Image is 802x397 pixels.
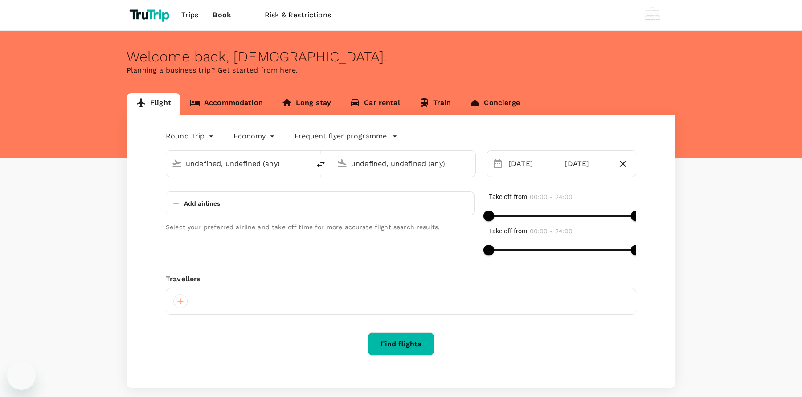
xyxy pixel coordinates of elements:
button: Frequent flyer programme [295,131,397,142]
div: Travellers [166,274,636,284]
div: Welcome back , [DEMOGRAPHIC_DATA] . [127,49,675,65]
img: Wisnu Wiranata [643,6,661,24]
iframe: Button to launch messaging window [7,361,36,390]
span: Risk & Restrictions [265,10,331,20]
span: Book [213,10,231,20]
div: Economy [233,129,277,143]
button: Open [469,162,471,164]
a: Accommodation [180,93,272,115]
a: Train [409,93,461,115]
p: Add airlines [184,199,220,208]
p: Frequent flyer programme [295,131,387,142]
input: Going to [351,157,457,170]
img: TruTrip logo [127,5,174,25]
button: Add airlines [170,195,220,211]
span: 00:00 - 24:00 [530,227,573,235]
div: Round Trip [166,129,216,143]
a: Flight [127,93,180,115]
button: delete [310,154,331,175]
a: Concierge [460,93,529,115]
button: Open [304,162,306,164]
a: Long stay [272,93,340,115]
button: Find flights [368,332,434,356]
span: Take off from [489,227,527,235]
span: 00:00 - 24:00 [530,193,573,200]
p: Planning a business trip? Get started from here. [127,65,675,76]
span: Trips [181,10,199,20]
span: Take off from [489,193,527,200]
div: [DATE] [561,155,613,173]
div: [DATE] [505,155,557,173]
p: Select your preferred airline and take off time for more accurate flight search results. [166,223,475,231]
a: Car rental [340,93,409,115]
input: Depart from [186,157,291,170]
